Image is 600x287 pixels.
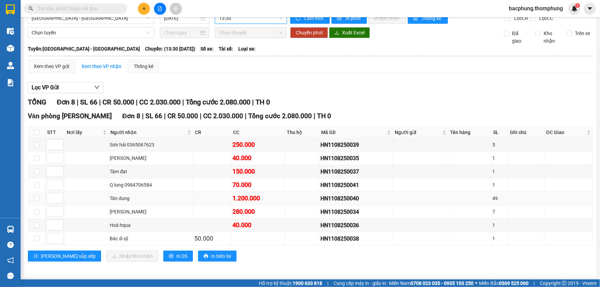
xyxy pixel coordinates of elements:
td: HN1108250035 [319,152,393,165]
span: Trên xe [572,30,593,37]
div: HN1108250037 [320,167,391,176]
button: printerIn phơi [331,13,367,24]
button: file-add [154,3,166,15]
span: Lọc VP Gửi [32,83,59,92]
span: Kho nhận [541,30,561,45]
span: Miền Bắc [479,279,528,287]
span: up [58,141,62,145]
span: sort-ascending [33,254,38,259]
span: Chuyến: (13:30 [DATE]) [145,45,195,53]
div: 1 [493,154,507,162]
span: up [58,181,62,185]
span: Increase Value [56,220,63,225]
td: HN1108250039 [319,138,393,152]
span: In phơi [346,14,361,22]
span: ⚪️ [475,282,477,285]
div: 7 [493,208,507,216]
span: down [58,145,62,150]
span: search [29,6,33,11]
div: 250.000 [232,140,284,150]
span: Increase Value [56,193,63,198]
div: Q long 0984706584 [110,181,192,189]
div: 40.000 [232,153,284,163]
span: TỔNG [28,98,46,106]
span: SL 66 [145,112,162,120]
div: 1 [493,235,507,242]
span: Nơi lấy [67,129,101,136]
span: | [142,112,144,120]
img: icon-new-feature [571,5,578,12]
span: Chọn tuyến [32,27,150,38]
button: aim [170,3,182,15]
th: SL [492,127,508,138]
span: Tài xế: [219,45,233,53]
span: up [58,234,62,239]
span: | [314,112,315,120]
span: Xuất Excel [342,29,364,36]
button: sort-ascending[PERSON_NAME] sắp xếp [28,251,101,262]
span: Số xe: [200,45,214,53]
span: down [58,199,62,203]
th: Tên hàng [448,127,492,138]
span: | [534,279,535,287]
th: CC [231,127,285,138]
sup: 1 [575,3,580,8]
div: HN1108250036 [320,221,391,230]
strong: 0708 023 035 - 0935 103 250 [411,280,473,286]
span: up [58,167,62,172]
span: | [164,112,166,120]
span: | [136,98,138,106]
span: CR 50.000 [102,98,134,106]
span: CR 50.000 [167,112,198,120]
span: Decrease Value [56,185,63,190]
span: printer [169,254,174,259]
span: Văn phòng [PERSON_NAME] [28,112,112,120]
span: In biên lai [211,252,231,260]
th: Ghi chú [508,127,545,138]
img: warehouse-icon [7,62,14,69]
span: bar-chart [413,16,419,21]
span: aim [173,6,178,11]
img: solution-icon [7,79,14,86]
button: downloadNhập kho nhận [106,251,158,262]
span: [PERSON_NAME] sắp xếp [41,252,96,260]
span: down [58,226,62,230]
span: SL 66 [80,98,97,106]
input: Tìm tên, số ĐT hoặc mã đơn [38,5,119,12]
span: notification [7,257,14,264]
span: TH 0 [317,112,331,120]
span: sync [296,16,302,21]
div: [PERSON_NAME] [110,154,192,162]
div: Bác sĩ sỹ [110,235,192,242]
td: HN1108250037 [319,165,393,178]
div: 50.000 [194,234,230,243]
div: 40.000 [232,220,284,230]
span: Đơn 8 [57,98,75,106]
td: HN1108250034 [319,205,393,219]
span: Decrease Value [56,198,63,203]
td: HN1108250038 [319,232,393,245]
img: warehouse-icon [7,45,14,52]
span: printer [204,254,208,259]
img: warehouse-icon [7,226,14,233]
button: syncLàm mới [290,13,330,24]
div: Xem theo VP gửi [34,63,69,70]
button: plus [138,3,150,15]
span: Increase Value [56,233,63,239]
span: Decrease Value [56,212,63,217]
span: Decrease Value [56,158,63,163]
div: 1 [493,168,507,175]
input: 11/08/2025 [164,14,199,22]
div: 5 [493,141,507,148]
span: CC 2.030.000 [139,98,181,106]
span: | [77,98,78,106]
span: download [335,30,339,36]
span: message [7,273,14,279]
td: HN1108250040 [319,192,393,205]
span: | [245,112,247,120]
td: HN1108250041 [319,178,393,192]
span: plus [142,6,146,11]
span: Tổng cước 2.080.000 [248,112,312,120]
span: up [58,194,62,198]
div: Thống kê [134,63,153,70]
